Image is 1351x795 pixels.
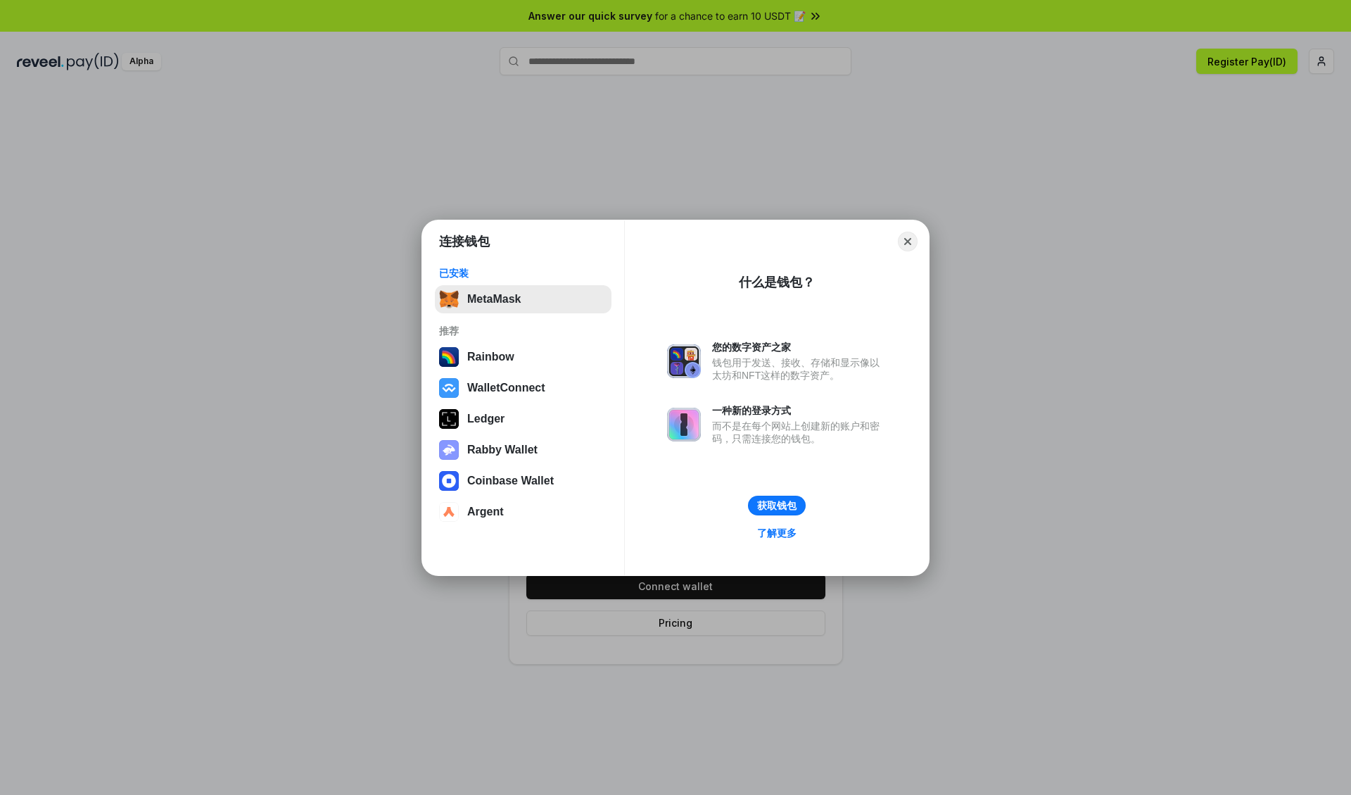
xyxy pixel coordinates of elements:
[712,341,887,353] div: 您的数字资产之家
[439,325,607,337] div: 推荐
[439,378,459,398] img: svg+xml,%3Csvg%20width%3D%2228%22%20height%3D%2228%22%20viewBox%3D%220%200%2028%2028%22%20fill%3D...
[667,344,701,378] img: svg+xml,%3Csvg%20xmlns%3D%22http%3A%2F%2Fwww.w3.org%2F2000%2Fsvg%22%20fill%3D%22none%22%20viewBox...
[435,498,611,526] button: Argent
[435,374,611,402] button: WalletConnect
[667,408,701,442] img: svg+xml,%3Csvg%20xmlns%3D%22http%3A%2F%2Fwww.w3.org%2F2000%2Fsvg%22%20fill%3D%22none%22%20viewBox...
[435,436,611,464] button: Rabby Wallet
[467,506,504,518] div: Argent
[748,496,806,515] button: 获取钱包
[739,274,815,291] div: 什么是钱包？
[757,499,797,512] div: 获取钱包
[439,502,459,522] img: svg+xml,%3Csvg%20width%3D%2228%22%20height%3D%2228%22%20viewBox%3D%220%200%2028%2028%22%20fill%3D...
[467,382,545,394] div: WalletConnect
[712,356,887,382] div: 钱包用于发送、接收、存储和显示像以太坊和NFT这样的数字资产。
[712,420,887,445] div: 而不是在每个网站上创建新的账户和密码，只需连接您的钱包。
[439,347,459,367] img: svg+xml,%3Csvg%20width%3D%22120%22%20height%3D%22120%22%20viewBox%3D%220%200%20120%20120%22%20fil...
[435,343,611,371] button: Rainbow
[439,409,459,429] img: svg+xml,%3Csvg%20xmlns%3D%22http%3A%2F%2Fwww.w3.org%2F2000%2Fsvg%22%20width%3D%2228%22%20height%3...
[757,527,797,539] div: 了解更多
[467,293,521,306] div: MetaMask
[467,413,505,425] div: Ledger
[435,285,611,313] button: MetaMask
[439,440,459,460] img: svg+xml,%3Csvg%20xmlns%3D%22http%3A%2F%2Fwww.w3.org%2F2000%2Fsvg%22%20fill%3D%22none%22%20viewBox...
[435,405,611,433] button: Ledger
[712,404,887,417] div: 一种新的登录方式
[435,467,611,495] button: Coinbase Wallet
[898,232,918,251] button: Close
[467,444,538,456] div: Rabby Wallet
[439,267,607,280] div: 已安装
[467,351,514,363] div: Rainbow
[439,233,490,250] h1: 连接钱包
[467,475,554,487] div: Coinbase Wallet
[439,471,459,491] img: svg+xml,%3Csvg%20width%3D%2228%22%20height%3D%2228%22%20viewBox%3D%220%200%2028%2028%22%20fill%3D...
[439,289,459,309] img: svg+xml,%3Csvg%20fill%3D%22none%22%20height%3D%2233%22%20viewBox%3D%220%200%2035%2033%22%20width%...
[749,524,805,542] a: 了解更多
